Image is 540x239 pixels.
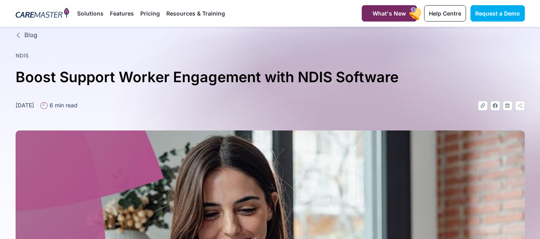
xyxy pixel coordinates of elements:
span: Help Centre [429,10,461,17]
a: NDIS [16,52,29,59]
span: What's New [373,10,406,17]
span: 6 min read [48,101,78,109]
time: [DATE] [16,102,34,109]
a: Blog [16,31,525,40]
a: Help Centre [424,5,466,22]
span: Request a Demo [475,10,520,17]
span: Blog [22,31,37,40]
a: Request a Demo [470,5,525,22]
a: What's New [362,5,417,22]
img: CareMaster Logo [16,8,70,20]
h1: Boost Support Worker Engagement with NDIS Software [16,65,525,89]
